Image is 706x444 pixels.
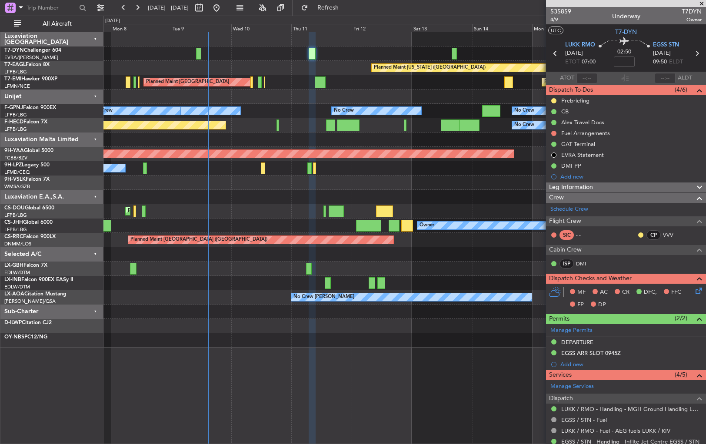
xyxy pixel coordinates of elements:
[4,220,23,225] span: CS-JHH
[4,292,24,297] span: LX-AOA
[514,119,534,132] div: No Crew
[549,85,593,95] span: Dispatch To-Dos
[4,48,24,53] span: T7-DYN
[576,73,597,83] input: --:--
[559,259,574,268] div: ISP
[550,7,571,16] span: 535859
[4,177,50,182] a: 9H-VSLKFalcon 7X
[669,58,683,66] span: ELDT
[653,41,679,50] span: EGSS STN
[472,24,533,32] div: Sun 14
[561,349,621,357] div: EGSS ARR SLOT 0945Z
[4,277,21,282] span: LX-INB
[560,74,574,83] span: ATOT
[549,193,564,203] span: Crew
[559,230,574,240] div: SIC
[560,361,702,368] div: Add new
[565,41,595,50] span: LUKK RMO
[561,427,670,434] a: LUKK / RMO - Fuel - AEG fuels LUKK / KIV
[4,177,26,182] span: 9H-VSLK
[565,58,579,66] span: ETOT
[4,335,24,340] span: OY-NBS
[561,338,593,346] div: DEPARTURE
[544,76,627,89] div: Planned Maint [GEOGRAPHIC_DATA]
[105,17,120,25] div: [DATE]
[4,241,31,247] a: DNMM/LOS
[549,370,572,380] span: Services
[4,62,26,67] span: T7-EAGL
[4,148,53,153] a: 9H-YAAGlobal 5000
[675,370,687,379] span: (4/5)
[612,12,640,21] div: Underway
[293,291,354,304] div: No Crew [PERSON_NAME]
[4,76,21,82] span: T7-EMI
[4,292,67,297] a: LX-AOACitation Mustang
[334,104,354,117] div: No Crew
[27,1,77,14] input: Trip Number
[682,16,702,23] span: Owner
[577,288,586,297] span: MF
[4,212,27,219] a: LFPB/LBG
[514,104,534,117] div: No Crew
[4,76,57,82] a: T7-EMIHawker 900XP
[549,274,632,284] span: Dispatch Checks and Weather
[146,76,229,89] div: Planned Maint [GEOGRAPHIC_DATA]
[561,151,604,159] div: EVRA Statement
[549,245,582,255] span: Cabin Crew
[4,105,56,110] a: F-GPNJFalcon 900EX
[582,58,596,66] span: 07:00
[682,7,702,16] span: T7DYN
[4,83,30,89] a: LFMN/NCE
[23,21,92,27] span: All Aircraft
[4,320,22,325] span: D-ILWP
[4,169,30,176] a: LFMD/CEQ
[4,234,23,239] span: CS-RRC
[420,219,434,232] div: Owner
[675,314,687,323] span: (2/2)
[561,140,595,148] div: GAT Terminal
[561,97,589,104] div: Prebriefing
[561,416,607,424] a: EGSS / STN - Fuel
[4,162,50,168] a: 9H-LPZLegacy 500
[675,85,687,94] span: (4/6)
[622,288,629,297] span: CR
[4,263,23,268] span: LX-GBH
[561,119,604,126] div: Alex Travel Docs
[4,320,52,325] a: D-ILWPCitation CJ2
[412,24,472,32] div: Sat 13
[653,49,671,58] span: [DATE]
[549,314,569,324] span: Permits
[550,326,593,335] a: Manage Permits
[4,105,23,110] span: F-GPNJ
[561,405,702,413] a: LUKK / RMO - Handling - MGH Ground Handling LUKK/KIV
[4,183,30,190] a: WMSA/SZB
[600,288,608,297] span: AC
[4,205,54,211] a: CS-DOUGlobal 6500
[561,129,610,137] div: Fuel Arrangements
[4,263,47,268] a: LX-GBHFalcon 7X
[128,205,265,218] div: Planned Maint [GEOGRAPHIC_DATA] ([GEOGRAPHIC_DATA])
[549,216,581,226] span: Flight Crew
[550,16,571,23] span: 4/9
[297,1,349,15] button: Refresh
[646,230,661,240] div: CP
[4,298,56,305] a: [PERSON_NAME]/QSA
[10,17,94,31] button: All Aircraft
[148,4,189,12] span: [DATE] - [DATE]
[4,335,47,340] a: OY-NBSPC12/NG
[561,162,581,169] div: DMI PP
[4,62,50,67] a: T7-EAGLFalcon 8X
[550,205,588,214] a: Schedule Crew
[4,226,27,233] a: LFPB/LBG
[4,162,22,168] span: 9H-LPZ
[565,49,583,58] span: [DATE]
[663,231,683,239] a: VVV
[4,155,27,161] a: FCBB/BZV
[549,394,573,404] span: Dispatch
[4,48,61,53] a: T7-DYNChallenger 604
[130,233,267,246] div: Planned Maint [GEOGRAPHIC_DATA] ([GEOGRAPHIC_DATA])
[653,58,667,66] span: 09:50
[617,48,631,56] span: 02:50
[549,182,593,192] span: Leg Information
[4,54,58,61] a: EVRA/[PERSON_NAME]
